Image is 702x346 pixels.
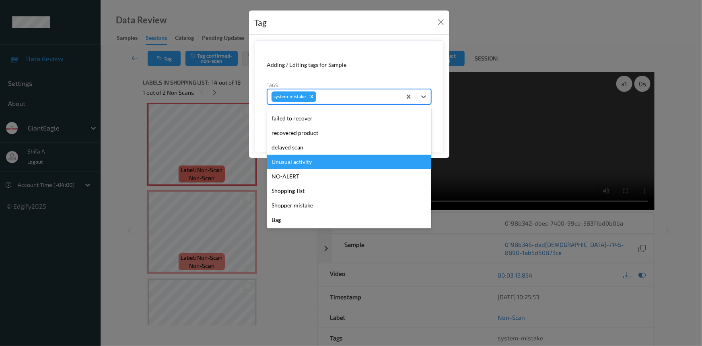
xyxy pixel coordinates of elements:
button: Close [435,17,447,28]
div: delayed scan [267,140,431,155]
div: NO-ALERT [267,169,431,184]
label: Tags [267,81,278,89]
div: Bag [267,213,431,227]
div: Shopping-list [267,184,431,198]
div: Unusual activity [267,155,431,169]
div: failed to recover [267,111,431,126]
div: system-mistake [272,91,307,102]
div: Adding / Editing tags for Sample [267,61,431,69]
div: Remove system-mistake [307,91,316,102]
div: recovered product [267,126,431,140]
div: Shopper mistake [267,198,431,213]
div: Tag [255,16,267,29]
